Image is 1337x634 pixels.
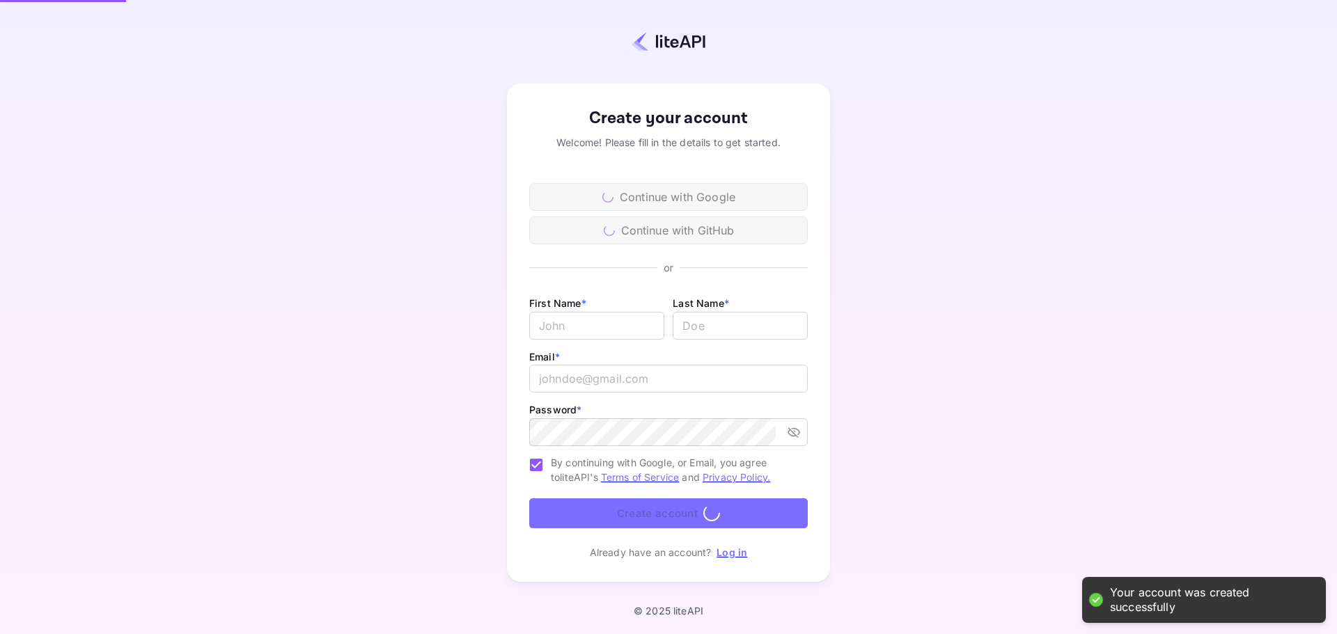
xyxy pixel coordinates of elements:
[529,351,560,363] label: Email
[703,471,770,483] a: Privacy Policy.
[601,471,679,483] a: Terms of Service
[529,365,808,393] input: johndoe@gmail.com
[529,312,664,340] input: John
[529,404,581,415] label: Password
[529,297,586,309] label: First Name
[529,216,808,244] div: Continue with GitHub
[590,545,712,560] p: Already have an account?
[529,183,808,211] div: Continue with Google
[717,546,747,558] a: Log in
[781,420,806,445] button: toggle password visibility
[529,135,808,150] div: Welcome! Please fill in the details to get started.
[529,106,808,131] div: Create your account
[673,297,729,309] label: Last Name
[634,605,703,617] p: © 2025 liteAPI
[551,455,797,484] span: By continuing with Google, or Email, you agree to liteAPI's and
[1110,585,1312,615] div: Your account was created successfully
[673,312,808,340] input: Doe
[632,31,705,51] img: liteapi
